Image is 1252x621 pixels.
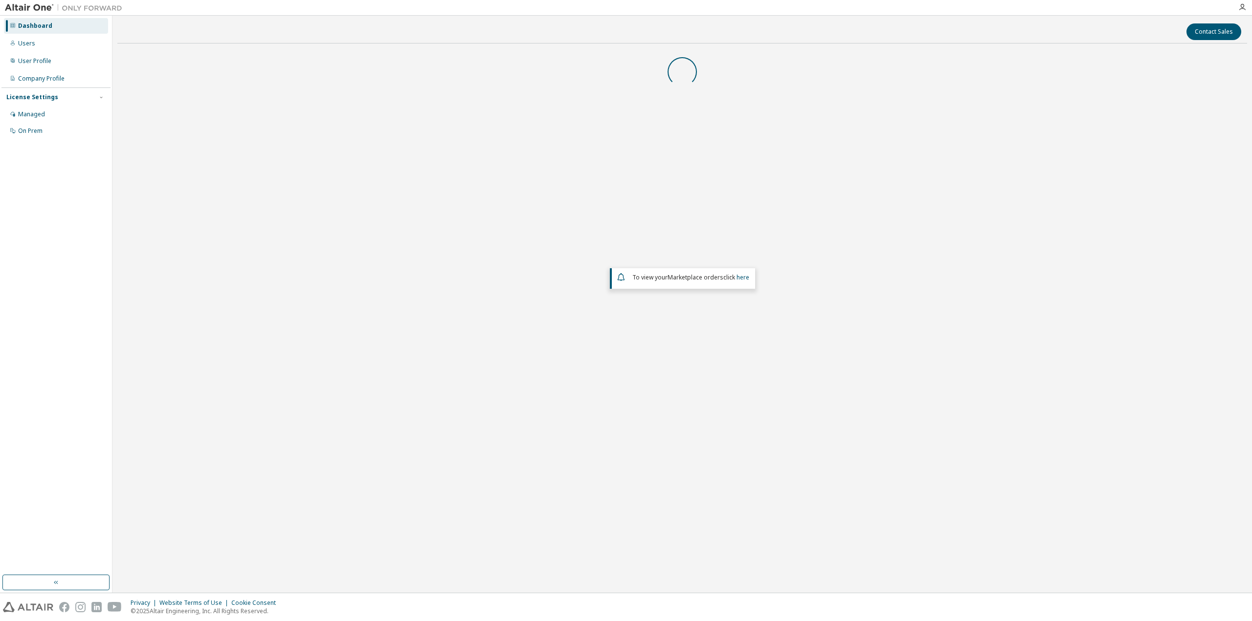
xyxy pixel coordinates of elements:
span: To view your click [632,273,749,281]
div: Company Profile [18,75,65,83]
div: Managed [18,110,45,118]
div: On Prem [18,127,43,135]
div: Website Terms of Use [159,599,231,607]
div: Users [18,40,35,47]
div: Dashboard [18,22,52,30]
div: User Profile [18,57,51,65]
img: instagram.svg [75,602,86,612]
em: Marketplace orders [668,273,723,281]
img: linkedin.svg [91,602,102,612]
a: here [737,273,749,281]
img: facebook.svg [59,602,69,612]
img: altair_logo.svg [3,602,53,612]
div: License Settings [6,93,58,101]
img: Altair One [5,3,127,13]
p: © 2025 Altair Engineering, Inc. All Rights Reserved. [131,607,282,615]
div: Privacy [131,599,159,607]
button: Contact Sales [1186,23,1241,40]
img: youtube.svg [108,602,122,612]
div: Cookie Consent [231,599,282,607]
